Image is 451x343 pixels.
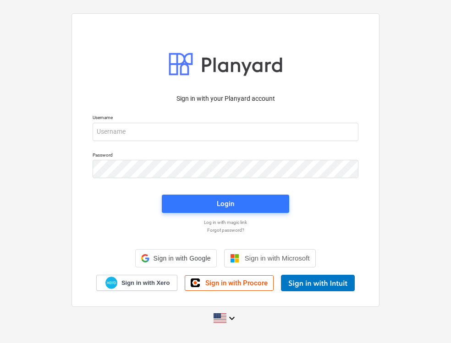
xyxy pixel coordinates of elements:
[226,313,237,324] i: keyboard_arrow_down
[93,94,358,103] p: Sign in with your Planyard account
[88,219,363,225] a: Log in with magic link
[105,277,117,289] img: Xero logo
[245,254,310,262] span: Sign in with Microsoft
[93,114,358,122] p: Username
[217,198,234,210] div: Login
[230,254,239,263] img: Microsoft logo
[205,279,268,287] span: Sign in with Procore
[96,275,178,291] a: Sign in with Xero
[93,123,358,141] input: Username
[121,279,170,287] span: Sign in with Xero
[93,152,358,160] p: Password
[135,249,216,267] div: Sign in with Google
[162,195,289,213] button: Login
[185,275,274,291] a: Sign in with Procore
[153,255,210,262] span: Sign in with Google
[88,227,363,233] a: Forgot password?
